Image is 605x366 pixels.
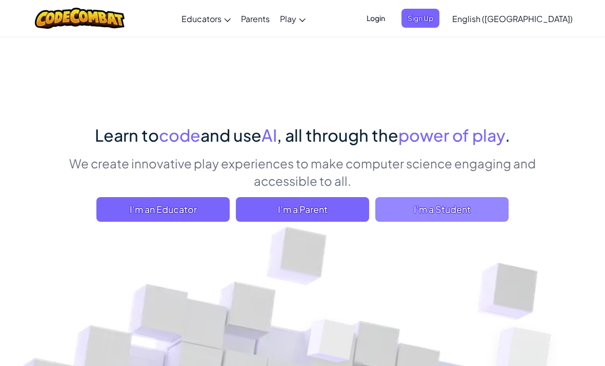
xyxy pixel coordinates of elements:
span: Learn to [95,125,159,145]
button: Login [360,9,391,28]
a: Play [275,5,311,32]
span: , all through the [277,125,398,145]
a: I'm an Educator [96,197,230,222]
span: Play [280,13,296,24]
span: AI [261,125,277,145]
button: Sign Up [401,9,439,28]
span: code [159,125,200,145]
a: Parents [236,5,275,32]
button: I'm a Student [375,197,509,222]
img: CodeCombat logo [35,8,125,29]
a: Educators [176,5,236,32]
a: English ([GEOGRAPHIC_DATA]) [447,5,578,32]
p: We create innovative play experiences to make computer science engaging and accessible to all. [62,155,543,189]
a: I'm a Parent [236,197,369,222]
span: and use [200,125,261,145]
span: power of play [398,125,505,145]
span: . [505,125,510,145]
span: Educators [181,13,221,24]
span: English ([GEOGRAPHIC_DATA]) [452,13,573,24]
